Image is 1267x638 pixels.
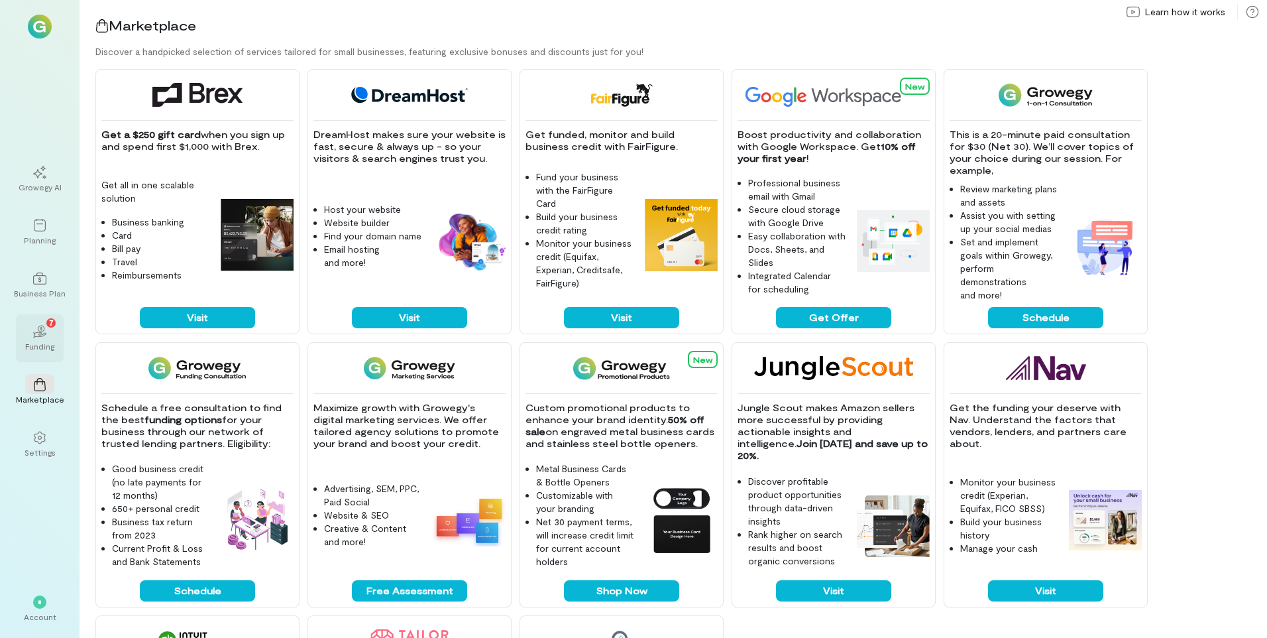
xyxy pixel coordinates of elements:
[857,210,930,271] img: Google Workspace feature
[776,580,891,602] button: Visit
[101,402,294,450] p: Schedule a free consultation to find the best for your business through our network of trusted le...
[738,83,932,107] img: Google Workspace
[573,356,671,380] img: Growegy Promo Products
[112,229,210,242] li: Card
[1069,210,1142,283] img: 1-on-1 Consultation feature
[536,170,634,210] li: Fund your business with the FairFigure Card
[433,494,506,546] img: Growegy - Marketing Services feature
[738,402,930,462] p: Jungle Scout makes Amazon sellers more successful by providing actionable insights and intelligence.
[324,203,422,216] li: Host your website
[16,367,64,415] a: Marketplace
[352,307,467,328] button: Visit
[525,414,707,437] strong: 50% off sale
[112,242,210,255] li: Bill pay
[564,580,679,602] button: Shop Now
[905,82,924,91] span: New
[16,420,64,468] a: Settings
[960,542,1058,555] li: Manage your cash
[988,580,1103,602] button: Visit
[748,203,846,229] li: Secure cloud storage with Google Drive
[49,316,54,328] span: 7
[857,495,930,557] img: Jungle Scout feature
[950,402,1142,450] p: Get the funding your deserve with Nav. Understand the factors that vendors, lenders, and partners...
[112,502,210,515] li: 650+ personal credit
[988,307,1103,328] button: Schedule
[313,402,506,450] p: Maximize growth with Growegy's digital marketing services. We offer tailored agency solutions to ...
[324,216,422,229] li: Website builder
[148,356,246,380] img: Funding Consultation
[1069,490,1142,551] img: Nav feature
[536,210,634,237] li: Build your business credit rating
[525,402,718,450] p: Custom promotional products to enhance your brand identity. on engraved metal business cards and ...
[16,585,64,633] div: *Account
[352,580,467,602] button: Free Assessment
[16,208,64,256] a: Planning
[738,438,930,461] strong: Join [DATE] and save up to 20%.
[16,314,64,362] a: Funding
[25,341,54,351] div: Funding
[960,235,1058,302] li: Set and implement goals within Growegy, perform demonstrations and more!
[748,528,846,568] li: Rank higher on search results and boost organic conversions
[748,176,846,203] li: Professional business email with Gmail
[144,414,222,425] strong: funding options
[525,129,718,153] p: Get funded, monitor and build business credit with FairFigure.
[738,129,930,164] p: Boost productivity and collaboration with Google Workspace. Get !
[433,211,506,272] img: DreamHost feature
[101,129,294,153] p: when you sign up and spend first $1,000 with Brex.
[960,476,1058,515] li: Monitor your business credit (Experian, Equifax, FICO SBSS)
[16,394,64,405] div: Marketplace
[324,243,422,269] li: Email hosting and more!
[645,199,718,272] img: FairFigure feature
[112,255,210,269] li: Travel
[324,229,422,243] li: Find your domain name
[536,489,634,515] li: Customizable with your branding
[536,515,634,568] li: Net 30 payment terms, will increase credit limit for current account holders
[1145,5,1225,19] span: Learn how it works
[536,237,634,290] li: Monitor your business credit (Equifax, Experian, Creditsafe, FairFigure)
[364,356,456,380] img: Growegy - Marketing Services
[324,509,422,522] li: Website & SEO
[776,307,891,328] button: Get Offer
[748,229,846,269] li: Easy collaboration with Docs, Sheets, and Slides
[16,261,64,309] a: Business Plan
[25,447,56,458] div: Settings
[112,542,210,568] li: Current Profit & Loss and Bank Statements
[748,269,846,296] li: Integrated Calendar for scheduling
[140,307,255,328] button: Visit
[1006,356,1086,380] img: Nav
[221,199,294,272] img: Brex feature
[960,209,1058,235] li: Assist you with setting up your social medias
[754,356,913,380] img: Jungle Scout
[101,178,210,205] p: Get all in one scalable solution
[112,216,210,229] li: Business banking
[999,83,1092,107] img: 1-on-1 Consultation
[960,515,1058,542] li: Build your business history
[536,462,634,489] li: Metal Business Cards & Bottle Openers
[16,155,64,203] a: Growegy AI
[645,483,718,556] img: Growegy Promo Products feature
[221,483,294,556] img: Funding Consultation feature
[95,45,1267,58] div: Discover a handpicked selection of services tailored for small businesses, featuring exclusive bo...
[564,307,679,328] button: Visit
[152,83,243,107] img: Brex
[960,182,1058,209] li: Review marketing plans and assets
[14,288,66,298] div: Business Plan
[19,182,62,192] div: Growegy AI
[24,611,56,622] div: Account
[112,462,210,502] li: Good business credit (no late payments for 12 months)
[738,141,918,164] strong: 10% off your first year
[140,580,255,602] button: Schedule
[112,269,210,282] li: Reimbursements
[748,475,846,528] li: Discover profitable product opportunities through data-driven insights
[109,17,196,33] span: Marketplace
[313,129,506,164] p: DreamHost makes sure your website is fast, secure & always up - so your visitors & search engines...
[101,129,201,140] strong: Get a $250 gift card
[950,129,1142,176] p: This is a 20-minute paid consultation for $30 (Net 30). We’ll cover topics of your choice during ...
[693,355,712,364] span: New
[324,482,422,509] li: Advertising, SEM, PPC, Paid Social
[24,235,56,245] div: Planning
[324,522,422,548] li: Creative & Content and more!
[590,83,653,107] img: FairFigure
[347,83,472,107] img: DreamHost
[112,515,210,542] li: Business tax return from 2023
